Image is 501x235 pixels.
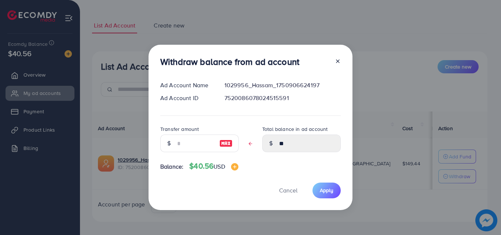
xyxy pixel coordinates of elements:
div: Ad Account ID [154,94,219,102]
img: image [231,163,238,170]
span: Apply [320,187,333,194]
div: 1029956_Hassam_1750906624197 [219,81,347,89]
h3: Withdraw balance from ad account [160,56,299,67]
span: USD [213,162,225,170]
div: 7520086078024515591 [219,94,347,102]
h4: $40.56 [189,162,238,171]
span: Balance: [160,162,183,171]
label: Transfer amount [160,125,199,133]
img: image [219,139,233,148]
button: Apply [312,183,341,198]
div: Ad Account Name [154,81,219,89]
span: Cancel [279,186,297,194]
button: Cancel [270,183,307,198]
label: Total balance in ad account [262,125,328,133]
